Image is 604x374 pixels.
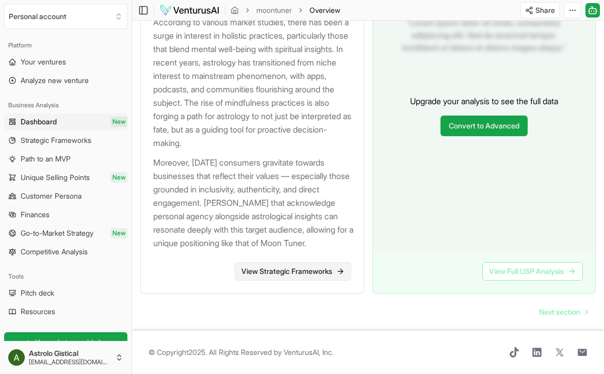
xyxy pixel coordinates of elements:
span: Strategic Frameworks [21,135,91,145]
span: Unique Selling Points [21,172,90,183]
span: Next section [539,307,580,317]
span: Upgrade to a paid plan [35,337,108,348]
img: logo [159,4,220,17]
a: Pitch deck [4,285,127,301]
a: View Strategic Frameworks [235,262,351,281]
a: Go-to-Market StrategyNew [4,225,127,241]
img: ACg8ocJUnDZXMVISRnBO1RjvqTRD6nec42D3pyfriKPAQ1jiTsXNLw=s96-c [8,349,25,366]
span: Pitch deck [21,288,54,298]
a: View Full USP Analysis [482,262,583,281]
span: New [110,172,127,183]
button: Select an organization [4,4,127,29]
span: Overview [309,5,340,15]
div: Platform [4,37,127,54]
p: Moreover, [DATE] consumers gravitate towards businesses that reflect their values — especially th... [153,156,355,250]
div: Business Analysis [4,97,127,113]
a: Upgrade to a paid plan [4,332,127,353]
button: Share [520,2,560,19]
span: New [110,228,127,238]
span: Finances [21,209,50,220]
a: Finances [4,206,127,223]
span: Competitive Analysis [21,247,88,257]
a: Unique Selling PointsNew [4,169,127,186]
a: Customer Persona [4,188,127,204]
a: DashboardNew [4,113,127,130]
span: Share [535,5,555,15]
a: Resources [4,303,127,320]
span: Customer Persona [21,191,81,201]
a: Analyze new venture [4,72,127,89]
a: Strategic Frameworks [4,132,127,149]
span: [EMAIL_ADDRESS][DOMAIN_NAME] [29,358,111,366]
span: Dashboard [21,117,57,127]
a: VenturusAI, Inc [284,348,332,356]
a: Path to an MVP [4,151,127,167]
span: Go-to-Market Strategy [21,228,93,238]
p: Upgrade your analysis to see the full data [410,95,558,107]
span: Astrolo Gistical [29,349,111,358]
span: Path to an MVP [21,154,71,164]
span: © Copyright 2025 . All Rights Reserved by . [149,347,333,357]
nav: breadcrumb [231,5,340,15]
a: Competitive Analysis [4,243,127,260]
span: Your ventures [21,57,66,67]
nav: pagination [531,302,596,322]
a: Your ventures [4,54,127,70]
a: Convert to Advanced [440,116,528,136]
span: Resources [21,306,55,317]
span: Analyze new venture [21,75,89,86]
a: Go to next page [531,302,596,322]
a: moontuner [256,5,292,15]
span: New [110,117,127,127]
div: Tools [4,268,127,285]
button: Astrolo Gistical[EMAIL_ADDRESS][DOMAIN_NAME] [4,345,127,370]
